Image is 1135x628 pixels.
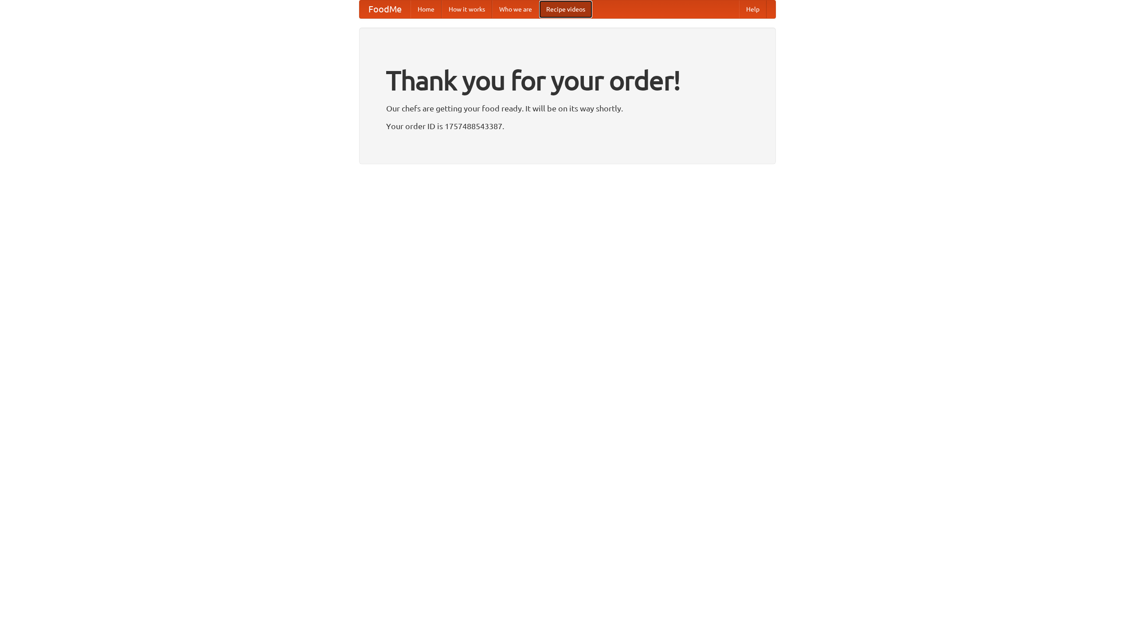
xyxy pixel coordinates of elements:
a: Home [411,0,442,18]
a: Who we are [492,0,539,18]
a: FoodMe [360,0,411,18]
a: Recipe videos [539,0,592,18]
h1: Thank you for your order! [386,59,749,102]
p: Your order ID is 1757488543387. [386,119,749,133]
a: Help [739,0,767,18]
a: How it works [442,0,492,18]
p: Our chefs are getting your food ready. It will be on its way shortly. [386,102,749,115]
